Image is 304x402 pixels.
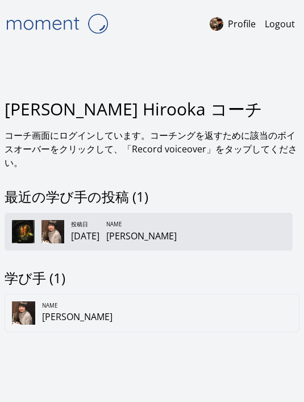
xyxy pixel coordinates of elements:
div: [PERSON_NAME] [106,229,177,243]
div: [DATE] [71,229,99,243]
a: Logout [265,17,295,31]
a: 投稿日[DATE]Name[PERSON_NAME] [5,213,299,250]
div: Name [106,221,177,229]
img: 58a870ce7328-IMG_6099.png [12,301,35,325]
div: Name [42,302,113,310]
a: Profile [210,17,256,31]
img: %E3%82%B9%E3%82%AF%E3%83%AA%E3%83%BC%E3%83%B3%E3%82%B7%E3%83%A7%E3%83%83%E3%83%88_2022-04-22_21.5... [210,17,223,31]
h2: 最近の学び手の投稿 (1) [5,188,299,206]
div: [PERSON_NAME] [42,310,113,324]
div: 投稿日 [71,221,99,229]
img: 250906034746_thumb.jpeg [12,220,35,243]
p: コーチ画面にログインしています。コーチングを返すために該当のボイスオーバーをクリックして、「Record voiceover」をタップしてください。 [5,129,299,169]
img: 58a870ce7328-IMG_6099.png [41,220,64,243]
a: Name[PERSON_NAME] [5,287,299,332]
h2: 学び手 (1) [5,269,299,287]
h1: [PERSON_NAME] Hirooka コーチ [5,90,299,129]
